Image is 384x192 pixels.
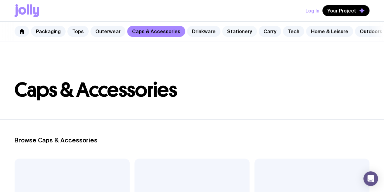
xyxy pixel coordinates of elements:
[127,26,185,37] a: Caps & Accessories
[363,171,378,186] div: Open Intercom Messenger
[322,5,369,16] button: Your Project
[259,26,281,37] a: Carry
[306,26,353,37] a: Home & Leisure
[67,26,89,37] a: Tops
[327,8,356,14] span: Your Project
[283,26,304,37] a: Tech
[222,26,257,37] a: Stationery
[31,26,66,37] a: Packaging
[305,5,319,16] button: Log In
[187,26,220,37] a: Drinkware
[15,137,369,144] h2: Browse Caps & Accessories
[15,80,369,100] h1: Caps & Accessories
[90,26,125,37] a: Outerwear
